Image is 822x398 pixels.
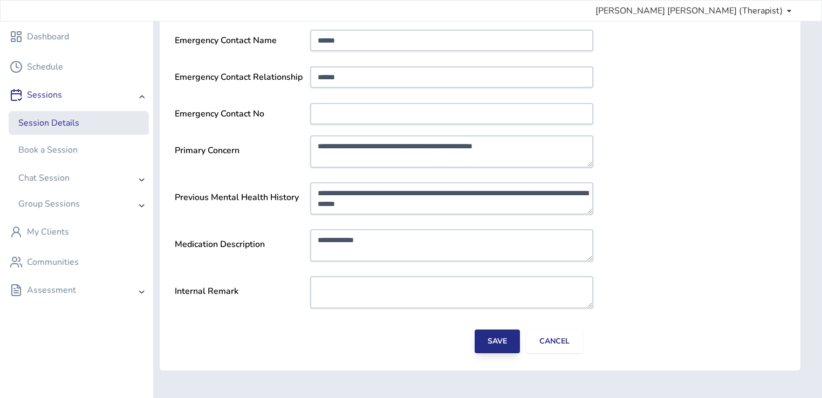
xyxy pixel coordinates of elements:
button: Save [475,330,520,353]
div: Communities [27,256,79,269]
div: Emergency Contact Relationship [175,71,310,103]
div: Internal Remark [175,285,310,327]
span: [PERSON_NAME] [PERSON_NAME] (Therapist) [595,4,783,17]
img: angle-right.svg [139,95,145,99]
div: Emergency Contact No [175,107,310,140]
div: Previous Mental Health History [175,191,310,234]
div: Dashboard [27,30,69,43]
div: Assessment [10,285,76,296]
img: angle-right.svg [139,179,145,182]
div: Sessions [10,90,62,100]
div: Book a Session [18,143,78,156]
div: Group Sessions [18,198,80,209]
img: angle-right.svg [139,204,145,208]
div: Primary Concern [175,144,310,187]
div: Medication Description [175,238,310,280]
div: Session Details [18,116,79,129]
img: angle-right.svg [139,291,145,294]
button: Cancel [526,330,583,353]
div: Emergency Contact Name [175,34,310,66]
div: My Clients [27,225,69,238]
div: Chat Session [18,173,70,183]
div: Schedule [27,60,63,73]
